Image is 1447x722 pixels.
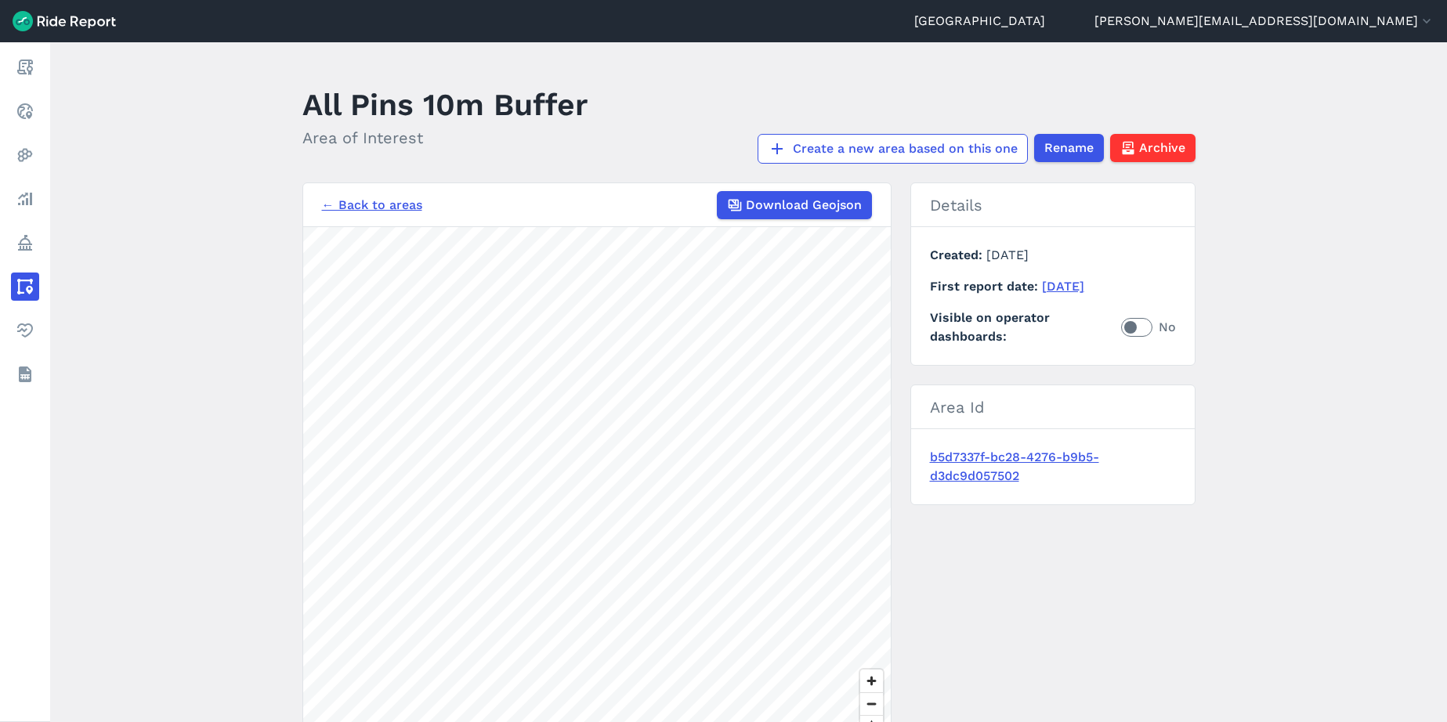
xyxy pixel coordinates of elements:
a: Health [11,316,39,345]
button: Rename [1034,134,1104,162]
span: Download Geojson [746,196,862,215]
a: ← Back to areas [322,196,422,215]
button: [PERSON_NAME][EMAIL_ADDRESS][DOMAIN_NAME] [1094,12,1434,31]
span: Visible on operator dashboards [930,309,1121,346]
a: Report [11,53,39,81]
h2: Area of Interest [302,126,588,150]
a: Create a new area based on this one [758,134,1028,164]
button: Zoom out [860,692,883,715]
span: First report date [930,279,1042,294]
h3: Area Id [911,385,1195,429]
h2: Details [911,183,1195,227]
a: Policy [11,229,39,257]
button: Archive [1110,134,1196,162]
span: Archive [1139,139,1185,157]
label: No [1121,318,1176,337]
a: [GEOGRAPHIC_DATA] [914,12,1045,31]
h1: All Pins 10m Buffer [302,83,588,126]
span: [DATE] [986,247,1029,262]
a: b5d7337f-bc28-4276-b9b5-d3dc9d057502 [930,448,1176,486]
button: Download Geojson [717,191,872,219]
a: Heatmaps [11,141,39,169]
span: Created [930,247,986,262]
a: Analyze [11,185,39,213]
span: Rename [1044,139,1094,157]
a: Datasets [11,360,39,388]
a: Realtime [11,97,39,125]
a: [DATE] [1042,279,1084,294]
img: Ride Report [13,11,116,31]
a: Areas [11,273,39,301]
button: Zoom in [860,670,883,692]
